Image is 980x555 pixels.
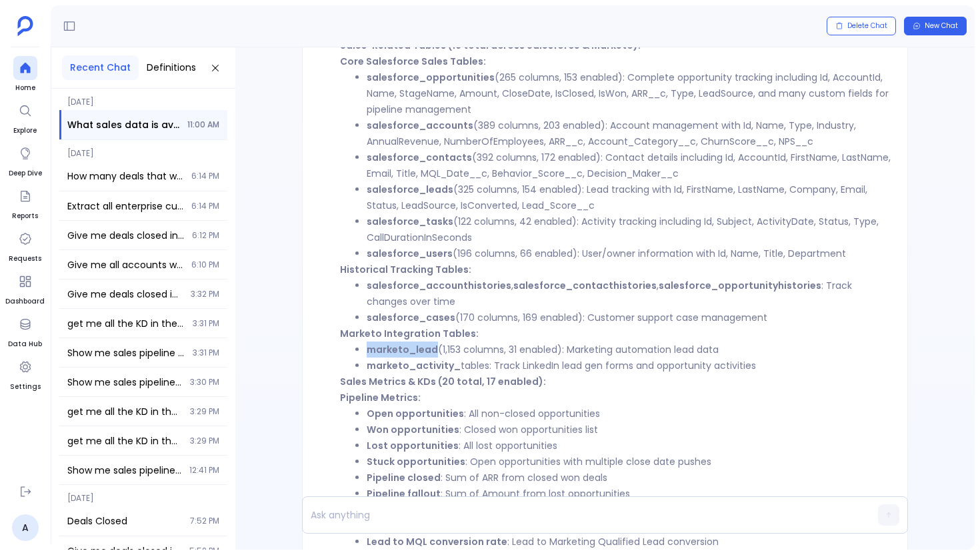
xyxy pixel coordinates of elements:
span: 3:30 PM [190,377,219,388]
span: 3:29 PM [190,406,219,417]
strong: Historical Tracking Tables: [340,263,471,276]
strong: salesforce_opportunityhistories [659,279,821,292]
span: Show me sales pipeline analysis for last 2 years [67,376,182,389]
span: How many deals that were closed in the last 3 years have stopped used the service [67,169,183,183]
li: : Open opportunities with multiple close date pushes [367,454,891,470]
li: (325 columns, 154 enabled): Lead tracking with Id, FirstName, LastName, Company, Email, Status, L... [367,181,891,213]
span: Home [13,83,37,93]
li: : Sum of ARR from closed won deals [367,470,891,486]
a: Explore [13,99,37,136]
li: (265 columns, 153 enabled): Complete opportunity tracking including Id, AccountId, Name, StageNam... [367,69,891,117]
span: 3:32 PM [191,289,219,300]
span: 6:10 PM [191,259,219,270]
li: (170 columns, 169 enabled): Customer support case management [367,310,891,326]
span: Delete Chat [847,21,887,31]
span: 6:14 PM [191,201,219,211]
strong: Pipeline closed [367,471,441,484]
li: : All lost opportunities [367,438,891,454]
span: [DATE] [59,140,227,159]
li: (196 columns, 66 enabled): User/owner information with Id, Name, Title, Department [367,245,891,261]
li: (1,153 columns, 31 enabled): Marketing automation lead data [367,342,891,358]
strong: salesforce_leads [367,183,453,196]
span: What sales data is available? Show me details about Salesforce opportunities, leads, contacts, an... [67,118,179,131]
strong: Core Salesforce Sales Tables: [340,55,486,68]
span: Give me deals closed in 2015 [67,229,184,242]
span: 3:31 PM [193,348,219,358]
span: 12:41 PM [189,465,219,476]
button: New Chat [904,17,967,35]
a: Home [13,56,37,93]
span: get me all the KD in the system [67,317,185,330]
a: Reports [12,184,38,221]
button: Delete Chat [827,17,896,35]
strong: Lost opportunities [367,439,459,452]
span: 7:52 PM [190,516,219,526]
span: Deals Closed [67,514,182,528]
span: Explore [13,125,37,136]
strong: Sales Metrics & KDs (20 total, 17 enabled): [340,375,546,388]
strong: marketo_lead [367,343,438,356]
a: Deep Dive [9,141,42,179]
button: Recent Chat [62,55,139,80]
li: tables: Track LinkedIn lead gen forms and opportunity activities [367,358,891,374]
strong: Won opportunities [367,423,459,436]
span: Extract all enterprise customers from Salesforce accounts using Customers key definition and ente... [67,199,183,213]
span: Deep Dive [9,168,42,179]
span: get me all the KD in the system [67,405,182,418]
span: Data Hub [8,339,42,350]
strong: Marketo Integration Tables: [340,327,479,340]
button: Definitions [139,55,204,80]
strong: Pipeline Metrics: [340,391,421,404]
span: Reports [12,211,38,221]
span: [DATE] [59,485,227,504]
span: 3:29 PM [190,436,219,446]
strong: Stuck opportunities [367,455,465,468]
span: 6:12 PM [192,230,219,241]
img: petavue logo [17,16,33,36]
li: : Sum of Amount from lost opportunities [367,486,891,502]
strong: salesforce_cases [367,311,455,324]
span: get me all the KD in the system [67,434,182,448]
li: : All non-closed opportunities [367,406,891,422]
strong: Lead to MQL conversion rate [367,535,507,548]
span: Give me all accounts with ARR less than 100k [67,258,183,271]
strong: salesforce_accounthistories [367,279,511,292]
span: 3:31 PM [193,318,219,329]
span: [DATE] [59,89,227,107]
span: 6:14 PM [191,171,219,181]
a: Settings [10,355,41,392]
span: New Chat [925,21,958,31]
span: Settings [10,382,41,392]
strong: salesforce_opportunities [367,71,495,84]
li: : Lead to Marketing Qualified Lead conversion [367,534,891,550]
li: : Closed won opportunities list [367,422,891,438]
strong: salesforce_accounts [367,119,473,132]
span: Dashboard [5,296,45,307]
span: Requests [9,253,41,264]
a: A [12,514,39,541]
strong: Open opportunities [367,407,464,420]
a: Requests [9,227,41,264]
span: Give me deals closed in 2015 [67,288,183,301]
li: (122 columns, 42 enabled): Activity tracking including Id, Subject, ActivityDate, Status, Type, C... [367,213,891,245]
strong: marketo_activity_ [367,359,461,372]
strong: salesforce_contacts [367,151,472,164]
a: Dashboard [5,269,45,307]
li: , , : Track changes over time [367,277,891,310]
strong: salesforce_tasks [367,215,453,228]
strong: Pipeline fallout [367,487,441,500]
li: (389 columns, 203 enabled): Account management with Id, Name, Type, Industry, AnnualRevenue, Numb... [367,117,891,149]
span: 11:00 AM [187,119,219,130]
li: (392 columns, 172 enabled): Contact details including Id, AccountId, FirstName, LastName, Email, ... [367,149,891,181]
strong: salesforce_users [367,247,453,260]
a: Data Hub [8,312,42,350]
strong: salesforce_contacthistories [513,279,657,292]
span: Show me sales pipeline analysis for last 2 years [67,346,185,360]
span: Show me sales pipeline analysis for last 2 years [67,464,181,477]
